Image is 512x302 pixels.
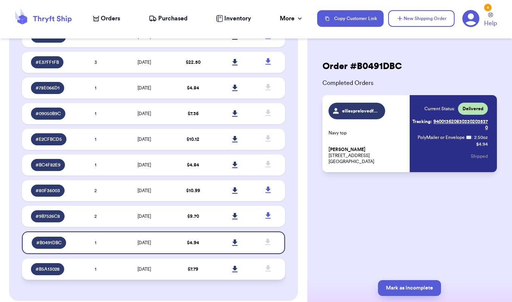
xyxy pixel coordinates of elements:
span: [DATE] [137,60,151,65]
span: $ 10.12 [187,137,199,142]
a: Orders [93,14,120,23]
span: # B5A13028 [35,266,60,272]
span: 3 [94,60,97,65]
a: Tracking:9400136208303302035370 [411,116,488,134]
span: # B0491DBC [36,240,62,246]
span: [DATE] [137,163,151,167]
span: $ 4.94 [187,240,199,245]
span: 1 [95,240,96,245]
a: Purchased [149,14,188,23]
span: # E37FF1FB [35,59,59,65]
span: PolyMailer or Envelope ✉️ [418,135,472,140]
span: 1 [95,137,96,142]
span: Current Status: [424,106,455,112]
p: [STREET_ADDRESS] [GEOGRAPHIC_DATA] [328,146,405,165]
span: # 80F36003 [35,188,60,194]
span: [DATE] [137,111,151,116]
button: Shipped [471,148,488,165]
span: Purchased [158,14,188,23]
button: New Shipping Order [388,10,455,27]
div: More [280,14,304,23]
span: [DATE] [137,240,151,245]
span: [DATE] [137,137,151,142]
span: 1 [95,163,96,167]
span: Tracking: [412,119,432,125]
span: [DATE] [137,86,151,90]
span: # 09050B9C [35,111,61,117]
span: 1 [95,267,96,271]
span: Orders [101,14,120,23]
span: # E2CFBCD5 [35,136,62,142]
span: : [472,134,473,140]
span: $ 10.99 [186,188,200,193]
span: Delivered [463,106,483,112]
p: $ 4.94 [476,141,488,147]
span: $ 9.70 [187,214,199,219]
button: Copy Customer Link [317,10,384,27]
a: Inventory [216,14,251,23]
span: $ 22.50 [186,60,200,65]
span: 2.50 oz [474,134,488,140]
div: 4 [484,4,492,11]
span: 1 [95,86,96,90]
button: Mark as Incomplete [378,280,441,296]
span: # 9B7526C8 [35,213,60,219]
span: $ 7.79 [188,267,198,271]
span: 1 [95,111,96,116]
span: # BC4F82E9 [35,162,60,168]
span: Help [484,19,497,28]
span: Completed Orders [316,79,503,88]
span: $ 4.84 [187,163,199,167]
span: 2 [94,214,97,219]
span: elliesprelovedfits [342,108,378,114]
h2: Order # B0491DBC [316,60,408,72]
span: [DATE] [137,214,151,219]
span: [PERSON_NAME] [328,147,365,153]
a: 4 [462,10,480,27]
span: $ 4.84 [187,86,199,90]
a: Help [484,12,497,28]
span: # 78E066D1 [35,85,60,91]
span: [DATE] [137,267,151,271]
span: $ 7.36 [188,111,199,116]
p: Navy top [328,130,405,136]
span: 2 [94,188,97,193]
span: Inventory [224,14,251,23]
span: [DATE] [137,188,151,193]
